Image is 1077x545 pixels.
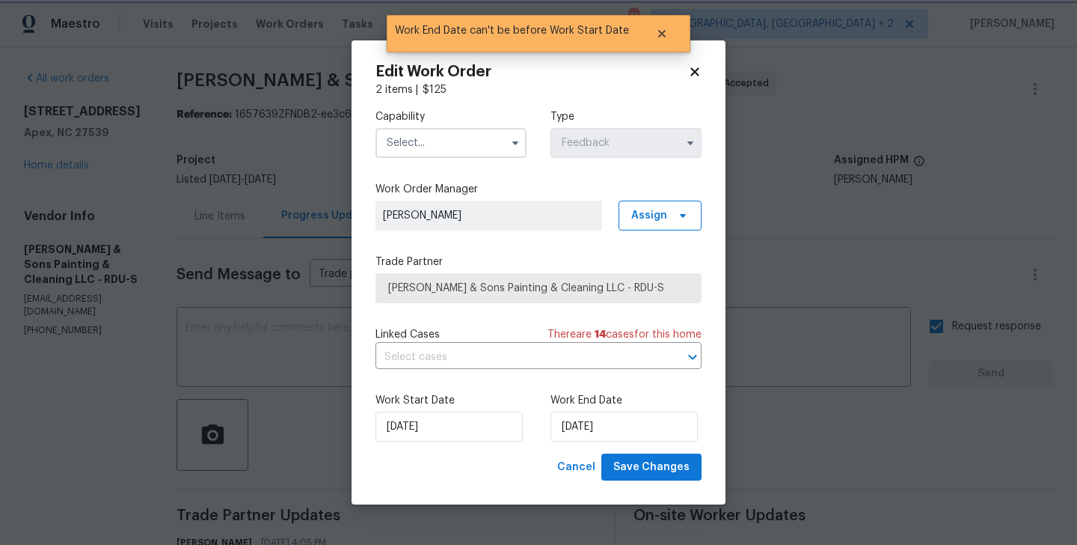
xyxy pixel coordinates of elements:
div: 2 items | [375,82,702,97]
span: Cancel [557,458,595,477]
input: Select... [375,128,527,158]
label: Capability [375,109,527,124]
span: $ 125 [423,85,447,95]
input: M/D/YYYY [550,412,698,442]
button: Show options [681,134,699,152]
button: Close [637,19,687,49]
span: 14 [595,329,606,340]
button: Save Changes [601,454,702,481]
button: Show options [506,134,524,152]
span: Work End Date can't be before Work Start Date [387,15,637,46]
span: Linked Cases [375,327,440,342]
label: Work Order Manager [375,182,702,197]
label: Type [550,109,702,124]
h2: Edit Work Order [375,64,688,79]
span: [PERSON_NAME] [383,208,595,223]
span: [PERSON_NAME] & Sons Painting & Cleaning LLC - RDU-S [388,281,689,296]
span: Save Changes [613,458,690,477]
span: There are case s for this home [547,327,702,342]
label: Work Start Date [375,393,527,408]
input: Select cases [375,346,660,369]
button: Open [682,347,703,368]
label: Work End Date [550,393,702,408]
label: Trade Partner [375,255,702,270]
span: Assign [631,208,667,223]
input: M/D/YYYY [375,412,523,442]
input: Select... [550,128,702,158]
button: Cancel [551,454,601,481]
